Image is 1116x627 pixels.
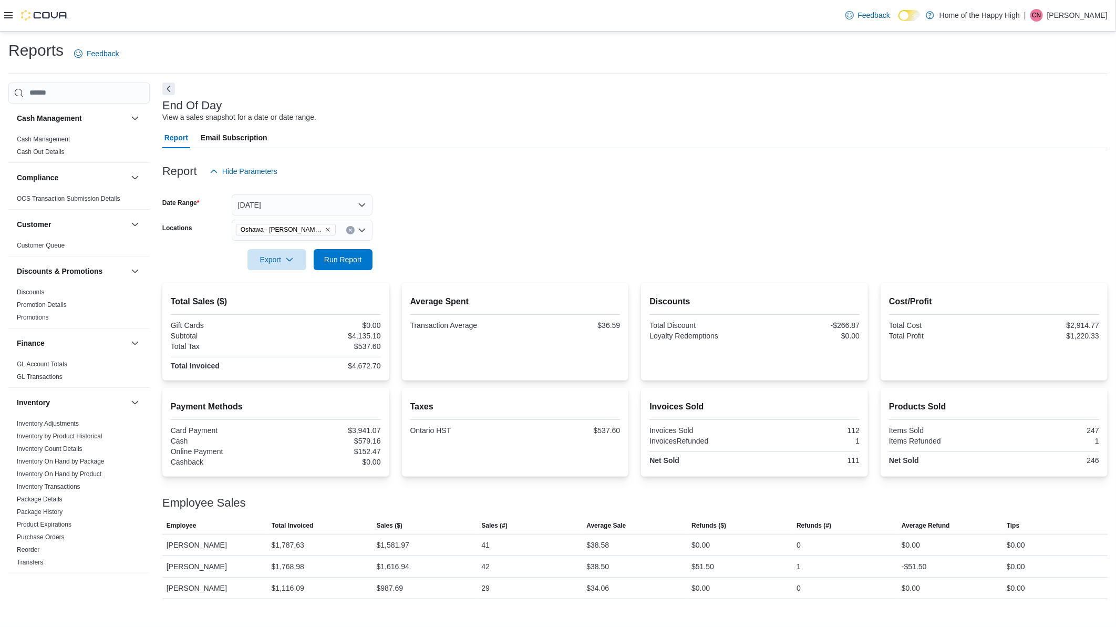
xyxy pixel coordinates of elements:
[8,133,150,162] div: Cash Management
[278,342,381,351] div: $537.60
[17,458,105,465] a: Inventory On Hand by Package
[17,420,79,427] a: Inventory Adjustments
[254,249,300,270] span: Export
[171,342,274,351] div: Total Tax
[1007,521,1019,530] span: Tips
[17,135,70,143] span: Cash Management
[939,9,1020,22] p: Home of the Happy High
[1024,9,1026,22] p: |
[17,546,39,554] span: Reorder
[171,362,220,370] strong: Total Invoiced
[858,10,890,20] span: Feedback
[17,313,49,322] span: Promotions
[358,226,366,234] button: Open list of options
[346,226,355,234] button: Clear input
[797,521,831,530] span: Refunds (#)
[517,321,620,330] div: $36.59
[272,560,304,573] div: $1,768.98
[171,458,274,466] div: Cashback
[17,470,101,478] span: Inventory On Hand by Product
[17,521,71,528] a: Product Expirations
[996,456,1099,465] div: 246
[17,194,120,203] span: OCS Transaction Submission Details
[797,539,801,551] div: 0
[17,338,45,348] h3: Finance
[377,539,409,551] div: $1,581.97
[17,360,67,368] span: GL Account Totals
[171,426,274,435] div: Card Payment
[324,254,362,265] span: Run Report
[17,508,63,516] span: Package History
[272,539,304,551] div: $1,787.63
[1007,560,1025,573] div: $0.00
[87,48,119,59] span: Feedback
[278,332,381,340] div: $4,135.10
[586,582,609,594] div: $34.06
[377,521,402,530] span: Sales ($)
[377,560,409,573] div: $1,616.94
[162,578,267,599] div: [PERSON_NAME]
[17,397,127,408] button: Inventory
[757,321,860,330] div: -$266.87
[757,332,860,340] div: $0.00
[889,426,992,435] div: Items Sold
[691,521,726,530] span: Refunds ($)
[17,266,127,276] button: Discounts & Promotions
[278,426,381,435] div: $3,941.07
[17,433,102,440] a: Inventory by Product Historical
[129,218,141,231] button: Customer
[898,10,921,21] input: Dark Mode
[171,400,381,413] h2: Payment Methods
[272,582,304,594] div: $1,116.09
[272,521,314,530] span: Total Invoiced
[410,400,621,413] h2: Taxes
[8,192,150,209] div: Compliance
[996,332,1099,340] div: $1,220.33
[1007,582,1025,594] div: $0.00
[241,224,323,235] span: Oshawa - [PERSON_NAME] St - Friendly Stranger
[17,533,65,541] a: Purchase Orders
[410,426,513,435] div: Ontario HST
[162,556,267,577] div: [PERSON_NAME]
[162,165,197,178] h3: Report
[996,437,1099,445] div: 1
[996,426,1099,435] div: 247
[129,337,141,350] button: Finance
[129,265,141,277] button: Discounts & Promotions
[586,521,626,530] span: Average Sale
[17,301,67,309] a: Promotion Details
[17,113,82,124] h3: Cash Management
[162,199,200,207] label: Date Range
[757,426,860,435] div: 112
[649,426,752,435] div: Invoices Sold
[1007,539,1025,551] div: $0.00
[482,582,490,594] div: 29
[889,321,992,330] div: Total Cost
[278,362,381,370] div: $4,672.70
[162,497,246,509] h3: Employee Sales
[377,582,404,594] div: $987.69
[902,582,920,594] div: $0.00
[517,426,620,435] div: $537.60
[17,266,102,276] h3: Discounts & Promotions
[889,295,1099,308] h2: Cost/Profit
[236,224,336,235] span: Oshawa - Gibb St - Friendly Stranger
[649,321,752,330] div: Total Discount
[17,338,127,348] button: Finance
[17,289,45,296] a: Discounts
[649,400,860,413] h2: Invoices Sold
[757,456,860,465] div: 111
[171,332,274,340] div: Subtotal
[17,113,127,124] button: Cash Management
[17,219,127,230] button: Customer
[902,539,920,551] div: $0.00
[889,437,992,445] div: Items Refunded
[17,373,63,381] span: GL Transactions
[171,447,274,456] div: Online Payment
[17,397,50,408] h3: Inventory
[17,172,127,183] button: Compliance
[649,437,752,445] div: InvoicesRefunded
[162,535,267,556] div: [PERSON_NAME]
